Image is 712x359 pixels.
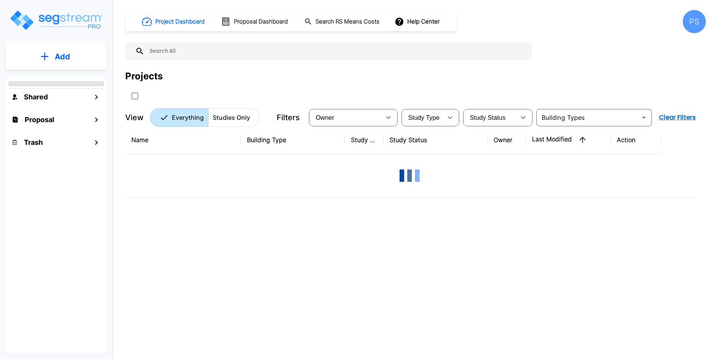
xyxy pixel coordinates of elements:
p: Studies Only [213,113,250,122]
button: Open [638,112,649,123]
div: Platform [150,108,260,127]
img: Loading [394,160,425,191]
button: Help Center [393,14,443,29]
th: Owner [487,126,526,154]
span: Study Type [408,114,440,121]
div: PS [683,10,706,33]
th: Last Modified [526,126,611,154]
button: Project Dashboard [139,13,209,30]
th: Action [611,126,661,154]
h1: Proposal [25,114,54,125]
input: Building Types [539,112,637,123]
span: Owner [316,114,334,121]
img: Logo [9,9,103,31]
div: Select [311,107,381,128]
button: Add [5,45,107,68]
div: Projects [125,69,163,83]
h1: Search RS Means Costs [316,17,380,26]
h1: Trash [24,137,43,148]
p: Everything [172,113,204,122]
div: Select [465,107,516,128]
button: SelectAll [127,88,143,104]
h1: Project Dashboard [155,17,205,26]
th: Name [125,126,241,154]
button: Search RS Means Costs [301,14,384,29]
p: Add [55,51,70,62]
span: Study Status [470,114,506,121]
button: Clear Filters [656,110,699,125]
h1: Proposal Dashboard [234,17,288,26]
div: Select [403,107,442,128]
p: Filters [277,112,300,123]
button: Proposal Dashboard [218,13,292,30]
button: Everything [150,108,208,127]
th: Building Type [241,126,345,154]
h1: Shared [24,92,48,102]
p: View [125,112,144,123]
th: Study Status [383,126,487,154]
input: Search All [144,42,528,60]
button: Studies Only [208,108,260,127]
th: Study Type [345,126,383,154]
